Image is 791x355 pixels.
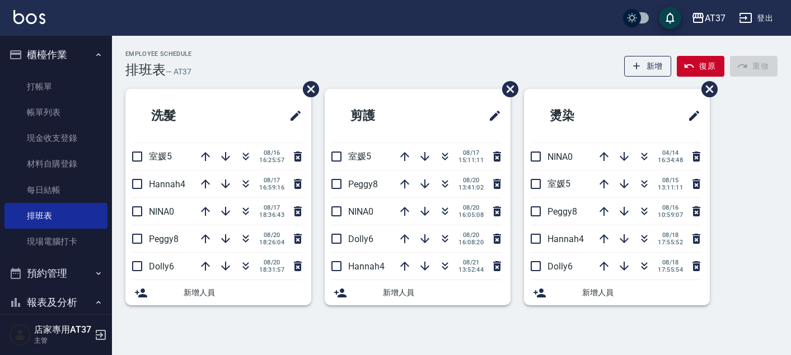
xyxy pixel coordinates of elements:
[259,149,284,157] span: 08/16
[34,324,91,335] h5: 店家專用AT37
[259,266,284,273] span: 18:31:57
[524,280,710,305] div: 新增人員
[348,206,373,217] span: NINA0
[13,10,45,24] img: Logo
[259,259,284,266] span: 08/20
[4,151,107,177] a: 材料自購登錄
[259,239,284,246] span: 18:26:04
[4,229,107,254] a: 現場電腦打卡
[705,11,726,25] div: AT37
[547,261,573,272] span: Dolly6
[383,287,502,299] span: 新增人員
[458,204,484,211] span: 08/20
[458,259,484,266] span: 08/21
[259,157,284,164] span: 16:25:57
[4,177,107,203] a: 每日結帳
[458,211,484,219] span: 16:05:08
[259,204,284,211] span: 08/17
[481,102,502,129] span: 修改班表的標題
[4,40,107,69] button: 櫃檯作業
[659,7,681,29] button: save
[658,204,683,211] span: 08/16
[4,259,107,288] button: 預約管理
[348,234,373,244] span: Dolly6
[184,287,302,299] span: 新增人員
[458,177,484,184] span: 08/20
[4,74,107,100] a: 打帳單
[533,96,636,136] h2: 燙染
[687,7,730,30] button: AT37
[547,178,570,189] span: 室媛5
[294,73,321,106] span: 刪除班表
[582,287,701,299] span: 新增人員
[693,73,719,106] span: 刪除班表
[166,66,191,78] h6: — AT37
[658,231,683,239] span: 08/18
[458,149,484,157] span: 08/17
[348,151,371,162] span: 室媛5
[149,261,174,272] span: Dolly6
[734,8,778,29] button: 登出
[149,234,179,244] span: Peggy8
[458,184,484,191] span: 13:41:02
[259,231,284,239] span: 08/20
[658,211,683,219] span: 10:59:07
[125,62,166,78] h3: 排班表
[4,100,107,125] a: 帳單列表
[149,179,185,190] span: Hannah4
[658,239,683,246] span: 17:55:52
[259,211,284,219] span: 18:36:43
[348,261,385,272] span: Hannah4
[325,280,511,305] div: 新增人員
[34,335,91,345] p: 主管
[458,231,484,239] span: 08/20
[125,280,311,305] div: 新增人員
[677,56,724,77] button: 復原
[348,179,378,190] span: Peggy8
[134,96,237,136] h2: 洗髮
[334,96,437,136] h2: 剪護
[4,288,107,317] button: 報表及分析
[494,73,520,106] span: 刪除班表
[658,157,683,164] span: 16:34:48
[547,234,584,244] span: Hannah4
[547,152,573,162] span: NINA0
[658,177,683,184] span: 08/15
[547,206,577,217] span: Peggy8
[681,102,701,129] span: 修改班表的標題
[259,184,284,191] span: 16:59:16
[658,184,683,191] span: 13:11:11
[658,266,683,273] span: 17:55:54
[282,102,302,129] span: 修改班表的標題
[259,177,284,184] span: 08/17
[458,266,484,273] span: 13:52:44
[9,324,31,346] img: Person
[149,206,174,217] span: NINA0
[458,239,484,246] span: 16:08:20
[658,259,683,266] span: 08/18
[125,50,192,58] h2: Employee Schedule
[4,125,107,151] a: 現金收支登錄
[624,56,672,77] button: 新增
[4,203,107,229] a: 排班表
[658,149,683,157] span: 04/14
[458,157,484,164] span: 15:11:11
[149,151,172,162] span: 室媛5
